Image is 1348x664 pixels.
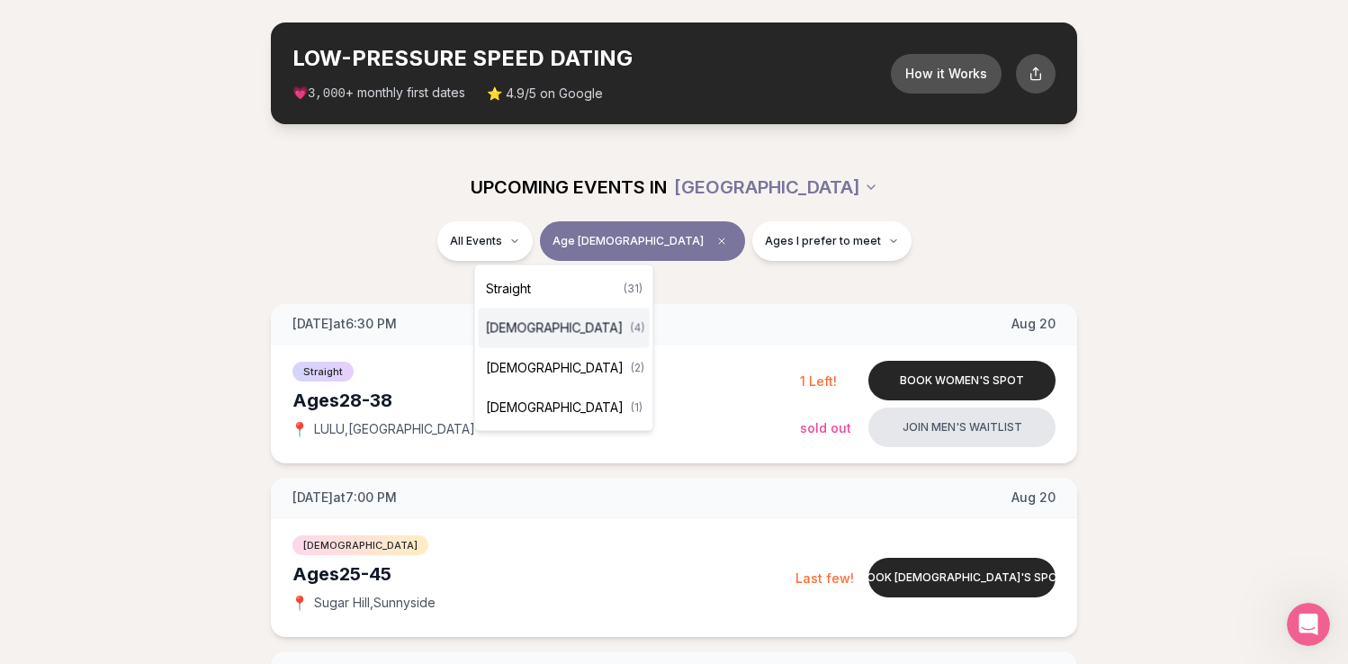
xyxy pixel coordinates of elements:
iframe: Intercom live chat [1287,603,1330,646]
span: ( 4 ) [631,321,645,336]
span: [DEMOGRAPHIC_DATA] [486,319,624,337]
span: ( 2 ) [631,361,644,375]
span: [DEMOGRAPHIC_DATA] [486,359,624,377]
span: [DEMOGRAPHIC_DATA] [486,399,624,417]
span: ( 1 ) [631,400,643,415]
span: ( 31 ) [624,282,643,296]
span: Straight [486,280,531,298]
